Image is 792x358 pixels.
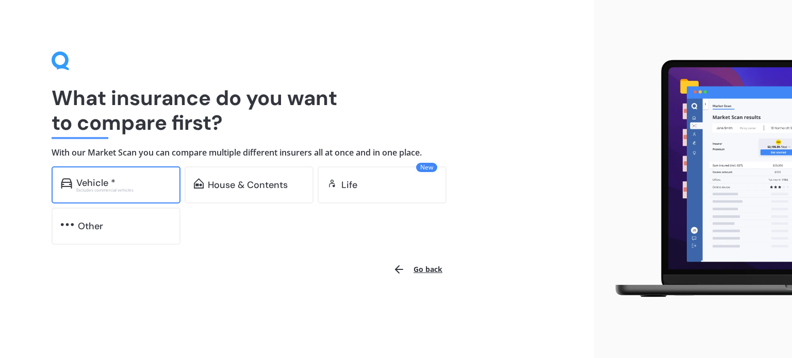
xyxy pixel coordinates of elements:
div: Other [78,221,103,231]
h4: With our Market Scan you can compare multiple different insurers all at once and in one place. [52,147,542,158]
h1: What insurance do you want to compare first? [52,86,542,135]
div: Excludes commercial vehicles [76,188,171,192]
img: laptop.webp [602,55,792,303]
div: House & Contents [208,180,288,190]
img: life.f720d6a2d7cdcd3ad642.svg [327,178,337,189]
button: Go back [387,257,449,282]
div: Life [341,180,357,190]
div: Vehicle * [76,178,115,188]
img: home-and-contents.b802091223b8502ef2dd.svg [194,178,204,189]
img: car.f15378c7a67c060ca3f3.svg [61,178,72,189]
img: other.81dba5aafe580aa69f38.svg [61,219,74,230]
span: New [416,163,437,172]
